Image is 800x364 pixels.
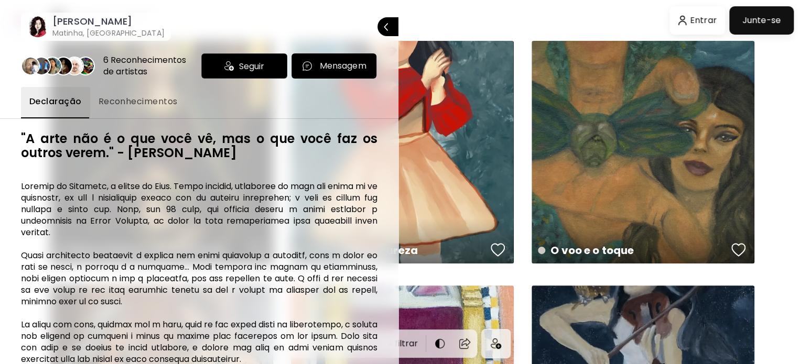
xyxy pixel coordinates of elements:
h6: [PERSON_NAME] [52,15,165,28]
img: icon [224,61,234,71]
img: chatIcon [301,60,313,72]
span: Seguir [239,60,264,73]
h6: Matinha, [GEOGRAPHIC_DATA] [52,28,165,38]
span: Reconhecimentos [99,95,178,108]
p: Mensagem [319,60,366,72]
div: Seguir [201,53,287,79]
div: 6 Reconhecimentos de artistas [103,54,197,78]
button: chatIconMensagem [291,53,376,79]
span: Declaração [29,95,82,108]
h6: "A arte não é o que você vê, mas o que você faz os outros verem." - [PERSON_NAME] [21,131,377,160]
